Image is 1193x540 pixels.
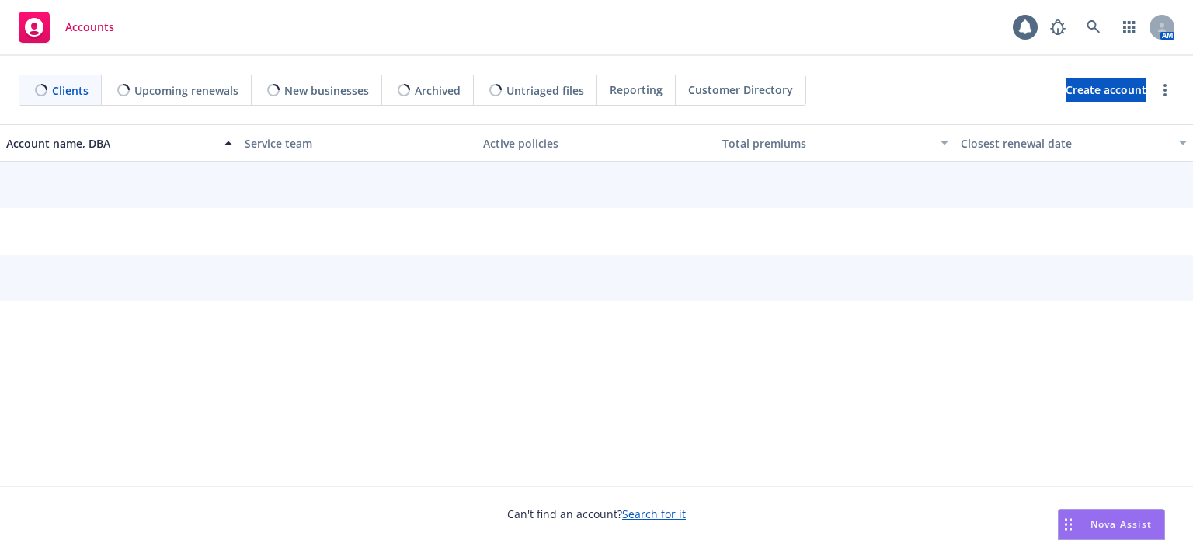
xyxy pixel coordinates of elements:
[415,82,461,99] span: Archived
[1090,517,1152,531] span: Nova Assist
[483,135,709,152] div: Active policies
[610,82,663,98] span: Reporting
[1042,12,1073,43] a: Report a Bug
[955,124,1193,162] button: Closest renewal date
[1156,81,1174,99] a: more
[506,82,584,99] span: Untriaged files
[1066,78,1146,102] a: Create account
[1059,510,1078,539] div: Drag to move
[1114,12,1145,43] a: Switch app
[12,5,120,49] a: Accounts
[622,507,686,521] a: Search for it
[507,506,686,522] span: Can't find an account?
[1066,75,1146,105] span: Create account
[1058,509,1165,540] button: Nova Assist
[284,82,369,99] span: New businesses
[716,124,955,162] button: Total premiums
[134,82,238,99] span: Upcoming renewals
[238,124,477,162] button: Service team
[6,135,215,152] div: Account name, DBA
[65,21,114,33] span: Accounts
[1078,12,1109,43] a: Search
[688,82,793,98] span: Customer Directory
[722,135,931,152] div: Total premiums
[52,82,89,99] span: Clients
[961,135,1170,152] div: Closest renewal date
[477,124,715,162] button: Active policies
[245,135,471,152] div: Service team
